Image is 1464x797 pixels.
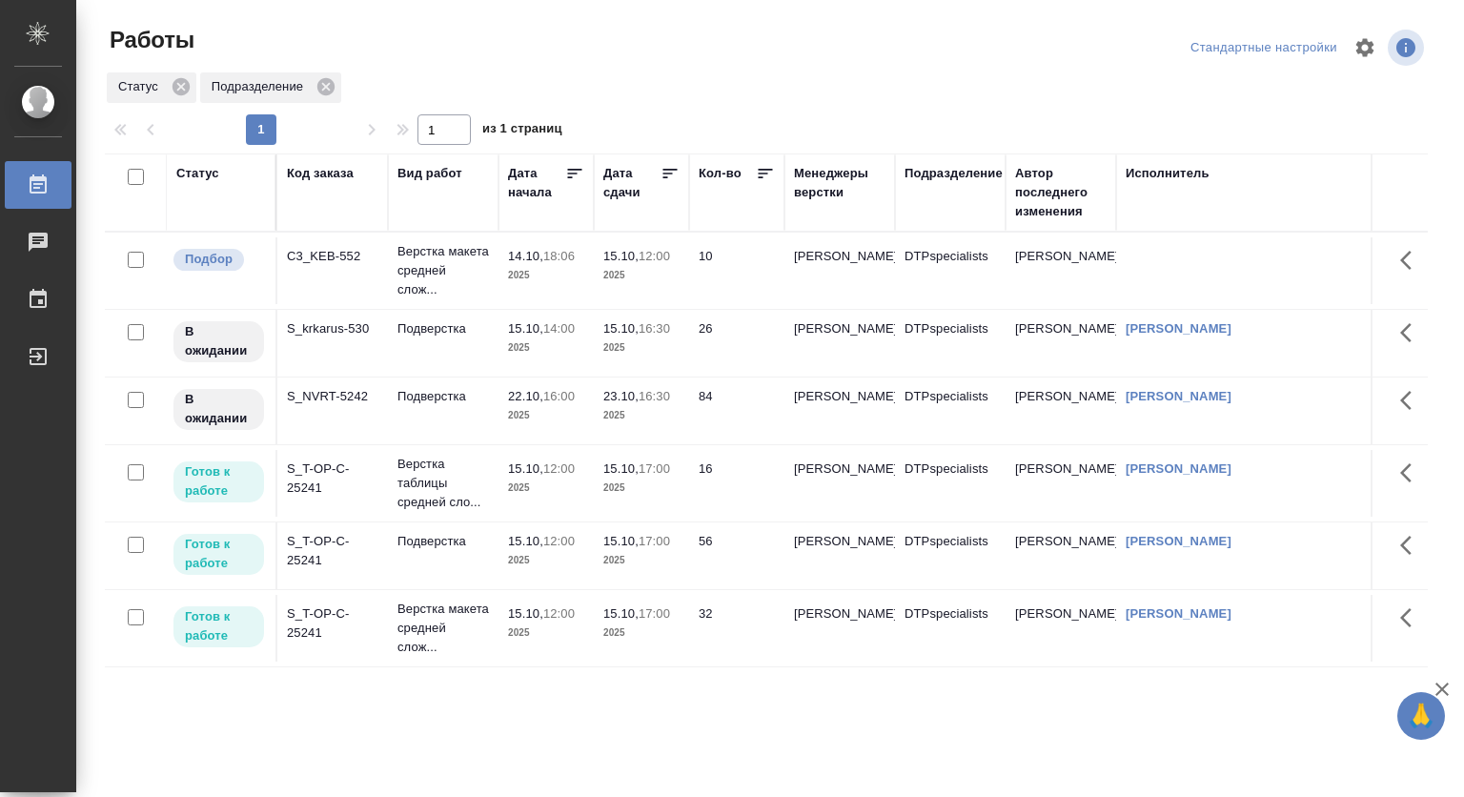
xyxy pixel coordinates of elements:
div: S_krkarus-530 [287,319,378,338]
p: 15.10, [603,534,639,548]
p: [PERSON_NAME] [794,604,885,623]
div: Менеджеры верстки [794,164,885,202]
p: [PERSON_NAME] [794,319,885,338]
p: 2025 [603,266,680,285]
div: Вид работ [397,164,462,183]
td: 10 [689,237,784,304]
p: [PERSON_NAME] [794,247,885,266]
td: 26 [689,310,784,377]
div: S_NVRT-5242 [287,387,378,406]
div: S_T-OP-C-25241 [287,532,378,570]
p: 2025 [508,406,584,425]
p: 2025 [603,406,680,425]
p: Подбор [185,250,233,269]
p: 15.10, [603,249,639,263]
td: 56 [689,522,784,589]
button: Здесь прячутся важные кнопки [1389,237,1434,283]
p: Готов к работе [185,607,253,645]
td: 32 [689,595,784,662]
p: [PERSON_NAME] [794,460,885,479]
p: 17:00 [639,461,670,476]
div: S_T-OP-C-25241 [287,460,378,498]
p: 17:00 [639,606,670,621]
td: [PERSON_NAME] [1006,378,1116,444]
p: 16:00 [543,389,575,403]
p: 12:00 [543,606,575,621]
a: [PERSON_NAME] [1126,461,1231,476]
span: 🙏 [1405,696,1437,736]
p: Статус [118,77,165,96]
p: 2025 [603,338,680,358]
p: 2025 [508,266,584,285]
button: Здесь прячутся важные кнопки [1389,378,1434,423]
p: Готов к работе [185,462,253,501]
span: Посмотреть информацию [1388,30,1428,66]
div: Можно подбирать исполнителей [172,247,266,273]
p: В ожидании [185,390,253,428]
p: 2025 [603,623,680,643]
p: 2025 [508,338,584,358]
a: [PERSON_NAME] [1126,389,1231,403]
td: DTPspecialists [895,237,1006,304]
td: [PERSON_NAME] [1006,237,1116,304]
p: [PERSON_NAME] [794,387,885,406]
td: [PERSON_NAME] [1006,522,1116,589]
p: Верстка таблицы средней сло... [397,455,489,512]
a: [PERSON_NAME] [1126,606,1231,621]
div: S_T-OP-C-25241 [287,604,378,643]
button: 🙏 [1397,692,1445,740]
div: Исполнитель назначен, приступать к работе пока рано [172,319,266,364]
span: Настроить таблицу [1342,25,1388,71]
p: 15.10, [508,534,543,548]
p: 2025 [508,623,584,643]
button: Здесь прячутся важные кнопки [1389,310,1434,356]
p: 14.10, [508,249,543,263]
div: Автор последнего изменения [1015,164,1107,221]
p: 22.10, [508,389,543,403]
button: Здесь прячутся важные кнопки [1389,450,1434,496]
p: Готов к работе [185,535,253,573]
p: В ожидании [185,322,253,360]
p: 15.10, [603,606,639,621]
p: Подверстка [397,387,489,406]
button: Здесь прячутся важные кнопки [1389,522,1434,568]
p: 15.10, [603,321,639,336]
p: 15.10, [508,321,543,336]
p: 15.10, [603,461,639,476]
div: Статус [176,164,219,183]
div: Исполнитель [1126,164,1210,183]
div: Кол-во [699,164,742,183]
span: из 1 страниц [482,117,562,145]
div: Подразделение [905,164,1003,183]
td: DTPspecialists [895,450,1006,517]
td: [PERSON_NAME] [1006,450,1116,517]
div: Исполнитель назначен, приступать к работе пока рано [172,387,266,432]
p: 16:30 [639,321,670,336]
p: 23.10, [603,389,639,403]
p: 17:00 [639,534,670,548]
p: 12:00 [543,461,575,476]
p: 16:30 [639,389,670,403]
a: [PERSON_NAME] [1126,534,1231,548]
p: 12:00 [543,534,575,548]
p: Верстка макета средней слож... [397,242,489,299]
div: Подразделение [200,72,341,103]
span: Работы [105,25,194,55]
td: DTPspecialists [895,310,1006,377]
div: Статус [107,72,196,103]
p: 2025 [508,479,584,498]
p: Подразделение [212,77,310,96]
div: Код заказа [287,164,354,183]
p: 15.10, [508,606,543,621]
div: Дата начала [508,164,565,202]
td: 16 [689,450,784,517]
div: C3_KEB-552 [287,247,378,266]
td: DTPspecialists [895,595,1006,662]
p: 15.10, [508,461,543,476]
p: 14:00 [543,321,575,336]
td: DTPspecialists [895,522,1006,589]
div: Исполнитель может приступить к работе [172,532,266,577]
button: Здесь прячутся важные кнопки [1389,595,1434,641]
div: Исполнитель может приступить к работе [172,460,266,504]
p: 2025 [603,551,680,570]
